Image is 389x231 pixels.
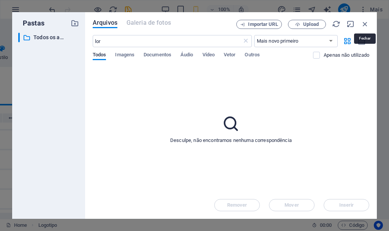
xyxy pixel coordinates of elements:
span: Galeria de fotos [127,18,171,27]
span: Áudio [180,50,193,61]
button: Upload [288,20,326,29]
div: ​ [18,33,20,42]
i: Minimizar [346,20,355,28]
span: Todos [93,50,106,61]
p: Desculpe, não encontramos nenhuma correspondência [170,137,292,144]
span: Vídeo [202,50,215,61]
p: Apenas não utilizado [324,52,369,59]
span: Importar URL [248,22,278,27]
i: Recarregar [332,20,340,28]
span: Documentos [144,50,171,61]
span: Arquivos [93,18,117,27]
p: Todos os arquivos [33,33,65,42]
div: Todos os arquivos [18,33,65,42]
span: Upload [303,22,319,27]
span: Outros [245,50,260,61]
span: Imagens [115,50,134,61]
i: Criar nova pasta [71,19,79,27]
p: Pastas [18,18,44,28]
span: Vetor [224,50,236,61]
input: Buscar [93,35,242,47]
button: Importar URL [236,20,282,29]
